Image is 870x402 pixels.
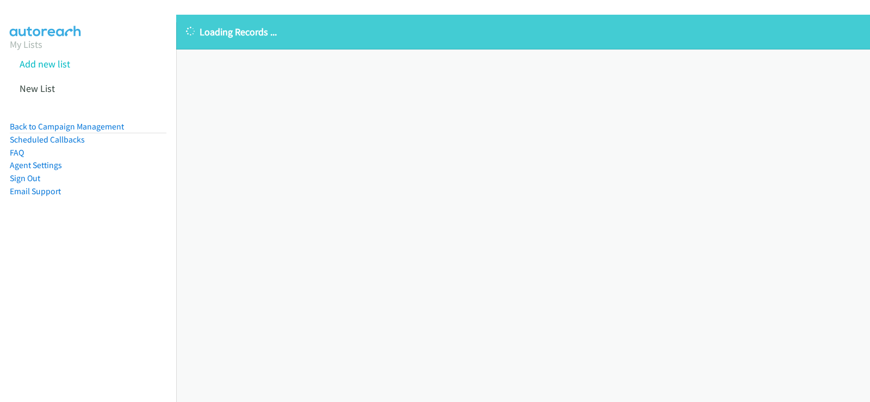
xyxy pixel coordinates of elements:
a: Scheduled Callbacks [10,134,85,145]
a: My Lists [10,38,42,51]
p: Loading Records ... [186,24,860,39]
a: Add new list [20,58,70,70]
a: Agent Settings [10,160,62,170]
a: FAQ [10,147,24,158]
a: Back to Campaign Management [10,121,124,132]
a: Email Support [10,186,61,196]
a: Sign Out [10,173,40,183]
a: New List [20,82,55,95]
